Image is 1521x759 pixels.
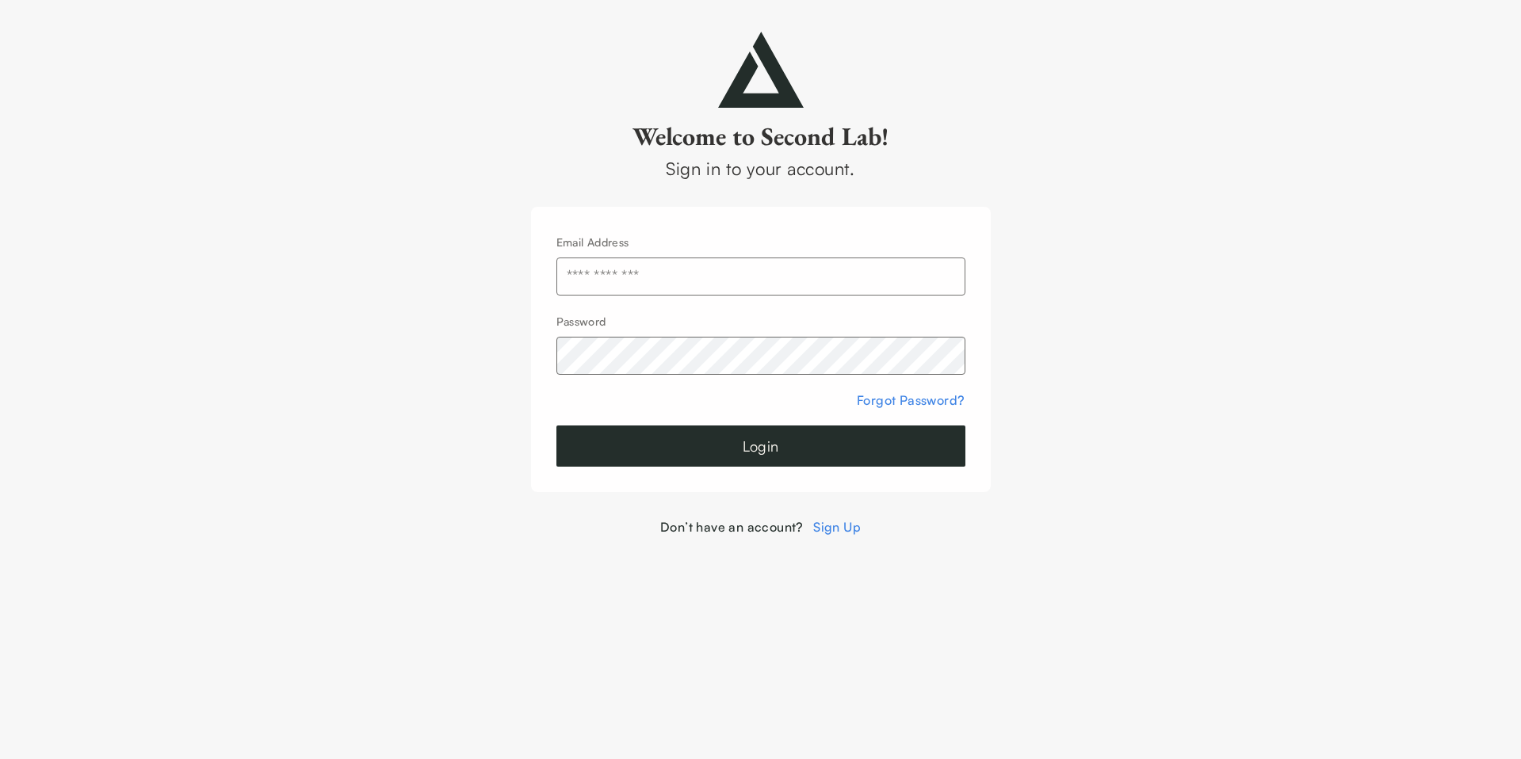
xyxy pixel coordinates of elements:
img: secondlab-logo [718,32,804,108]
div: Sign in to your account. [531,155,991,181]
button: Login [556,425,965,467]
a: Forgot Password? [857,392,965,408]
h2: Welcome to Second Lab! [531,120,991,152]
label: Password [556,315,606,328]
label: Email Address [556,235,629,249]
div: Don’t have an account? [531,517,991,536]
a: Sign Up [813,519,861,535]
